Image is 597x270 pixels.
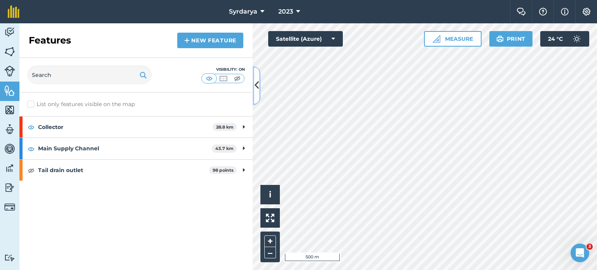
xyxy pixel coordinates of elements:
img: svg+xml;base64,PD94bWwgdmVyc2lvbj0iMS4wIiBlbmNvZGluZz0idXRmLTgiPz4KPCEtLSBHZW5lcmF0b3I6IEFkb2JlIE... [4,202,15,213]
img: svg+xml;base64,PHN2ZyB4bWxucz0iaHR0cDovL3d3dy53My5vcmcvMjAwMC9zdmciIHdpZHRoPSI1NiIgaGVpZ2h0PSI2MC... [4,46,15,57]
img: svg+xml;base64,PHN2ZyB4bWxucz0iaHR0cDovL3d3dy53My5vcmcvMjAwMC9zdmciIHdpZHRoPSIxNCIgaGVpZ2h0PSIyNC... [184,36,190,45]
button: Measure [424,31,482,47]
strong: Main Supply Channel [38,138,212,159]
div: Main Supply Channel43.7 km [19,138,253,159]
img: svg+xml;base64,PHN2ZyB4bWxucz0iaHR0cDovL3d3dy53My5vcmcvMjAwMC9zdmciIHdpZHRoPSIxOCIgaGVpZ2h0PSIyNC... [28,122,35,132]
img: svg+xml;base64,PD94bWwgdmVyc2lvbj0iMS4wIiBlbmNvZGluZz0idXRmLTgiPz4KPCEtLSBHZW5lcmF0b3I6IEFkb2JlIE... [4,124,15,135]
button: Print [489,31,533,47]
img: A question mark icon [538,8,548,16]
div: Visibility: On [201,66,245,73]
strong: 98 points [213,167,234,173]
h2: Features [29,34,71,47]
strong: 28.8 km [216,124,234,130]
button: Satellite (Azure) [268,31,343,47]
img: svg+xml;base64,PHN2ZyB4bWxucz0iaHR0cDovL3d3dy53My5vcmcvMjAwMC9zdmciIHdpZHRoPSIxOCIgaGVpZ2h0PSIyNC... [28,144,35,153]
img: svg+xml;base64,PHN2ZyB4bWxucz0iaHR0cDovL3d3dy53My5vcmcvMjAwMC9zdmciIHdpZHRoPSI1MCIgaGVpZ2h0PSI0MC... [218,75,228,82]
button: – [264,247,276,258]
div: Tail drain outlet98 points [19,160,253,181]
img: svg+xml;base64,PD94bWwgdmVyc2lvbj0iMS4wIiBlbmNvZGluZz0idXRmLTgiPz4KPCEtLSBHZW5lcmF0b3I6IEFkb2JlIE... [4,162,15,174]
div: Collector28.8 km [19,117,253,138]
button: 24 °C [540,31,589,47]
strong: Collector [38,117,213,138]
span: Syrdarya [229,7,257,16]
img: svg+xml;base64,PHN2ZyB4bWxucz0iaHR0cDovL3d3dy53My5vcmcvMjAwMC9zdmciIHdpZHRoPSIxOSIgaGVpZ2h0PSIyNC... [140,70,147,80]
img: svg+xml;base64,PD94bWwgdmVyc2lvbj0iMS4wIiBlbmNvZGluZz0idXRmLTgiPz4KPCEtLSBHZW5lcmF0b3I6IEFkb2JlIE... [4,66,15,77]
img: svg+xml;base64,PHN2ZyB4bWxucz0iaHR0cDovL3d3dy53My5vcmcvMjAwMC9zdmciIHdpZHRoPSIxOSIgaGVpZ2h0PSIyNC... [496,34,504,44]
button: + [264,235,276,247]
iframe: Intercom live chat [571,244,589,262]
img: svg+xml;base64,PD94bWwgdmVyc2lvbj0iMS4wIiBlbmNvZGluZz0idXRmLTgiPz4KPCEtLSBHZW5lcmF0b3I6IEFkb2JlIE... [569,31,585,47]
label: List only features visible on the map [27,100,135,108]
span: i [269,190,271,199]
img: A cog icon [582,8,591,16]
img: svg+xml;base64,PD94bWwgdmVyc2lvbj0iMS4wIiBlbmNvZGluZz0idXRmLTgiPz4KPCEtLSBHZW5lcmF0b3I6IEFkb2JlIE... [4,182,15,193]
img: svg+xml;base64,PHN2ZyB4bWxucz0iaHR0cDovL3d3dy53My5vcmcvMjAwMC9zdmciIHdpZHRoPSI1MCIgaGVpZ2h0PSI0MC... [232,75,242,82]
img: Four arrows, one pointing top left, one top right, one bottom right and the last bottom left [266,214,274,222]
strong: Tail drain outlet [38,160,209,181]
img: Two speech bubbles overlapping with the left bubble in the forefront [517,8,526,16]
img: svg+xml;base64,PD94bWwgdmVyc2lvbj0iMS4wIiBlbmNvZGluZz0idXRmLTgiPz4KPCEtLSBHZW5lcmF0b3I6IEFkb2JlIE... [4,254,15,261]
span: 24 ° C [548,31,563,47]
img: svg+xml;base64,PHN2ZyB4bWxucz0iaHR0cDovL3d3dy53My5vcmcvMjAwMC9zdmciIHdpZHRoPSI1NiIgaGVpZ2h0PSI2MC... [4,104,15,116]
img: svg+xml;base64,PHN2ZyB4bWxucz0iaHR0cDovL3d3dy53My5vcmcvMjAwMC9zdmciIHdpZHRoPSIxOCIgaGVpZ2h0PSIyNC... [28,165,35,175]
span: 3 [587,244,593,250]
span: 2023 [278,7,293,16]
img: svg+xml;base64,PHN2ZyB4bWxucz0iaHR0cDovL3d3dy53My5vcmcvMjAwMC9zdmciIHdpZHRoPSI1MCIgaGVpZ2h0PSI0MC... [204,75,214,82]
button: i [260,185,280,204]
img: fieldmargin Logo [8,5,19,18]
img: svg+xml;base64,PD94bWwgdmVyc2lvbj0iMS4wIiBlbmNvZGluZz0idXRmLTgiPz4KPCEtLSBHZW5lcmF0b3I6IEFkb2JlIE... [4,143,15,155]
input: Search [27,66,152,84]
img: svg+xml;base64,PHN2ZyB4bWxucz0iaHR0cDovL3d3dy53My5vcmcvMjAwMC9zdmciIHdpZHRoPSI1NiIgaGVpZ2h0PSI2MC... [4,85,15,96]
strong: 43.7 km [215,146,234,151]
img: svg+xml;base64,PD94bWwgdmVyc2lvbj0iMS4wIiBlbmNvZGluZz0idXRmLTgiPz4KPCEtLSBHZW5lcmF0b3I6IEFkb2JlIE... [4,26,15,38]
img: Ruler icon [433,35,440,43]
a: New feature [177,33,243,48]
img: svg+xml;base64,PHN2ZyB4bWxucz0iaHR0cDovL3d3dy53My5vcmcvMjAwMC9zdmciIHdpZHRoPSIxNyIgaGVpZ2h0PSIxNy... [561,7,569,16]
